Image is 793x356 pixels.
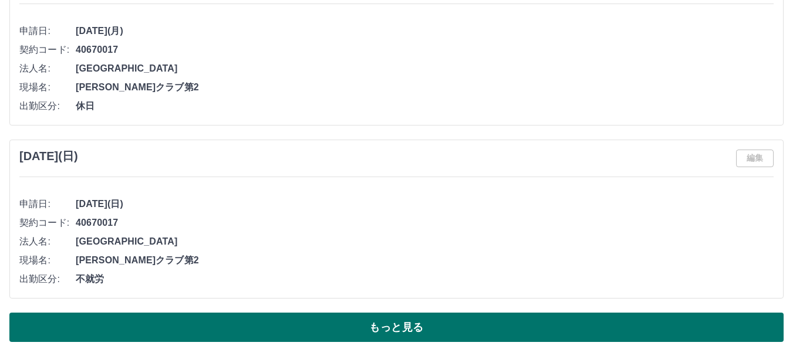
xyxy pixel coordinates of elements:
span: 申請日: [19,24,76,38]
span: 法人名: [19,62,76,76]
span: [GEOGRAPHIC_DATA] [76,235,774,249]
span: [DATE](日) [76,197,774,211]
span: 申請日: [19,197,76,211]
span: 40670017 [76,216,774,230]
span: 現場名: [19,253,76,267]
span: 契約コード: [19,216,76,230]
span: [PERSON_NAME]クラブ第2 [76,80,774,94]
span: 現場名: [19,80,76,94]
span: 出勤区分: [19,99,76,113]
span: 法人名: [19,235,76,249]
button: もっと見る [9,313,784,342]
span: 不就労 [76,272,774,286]
h3: [DATE](日) [19,150,78,163]
span: [GEOGRAPHIC_DATA] [76,62,774,76]
span: 40670017 [76,43,774,57]
span: [DATE](月) [76,24,774,38]
span: 休日 [76,99,774,113]
span: 出勤区分: [19,272,76,286]
span: 契約コード: [19,43,76,57]
span: [PERSON_NAME]クラブ第2 [76,253,774,267]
